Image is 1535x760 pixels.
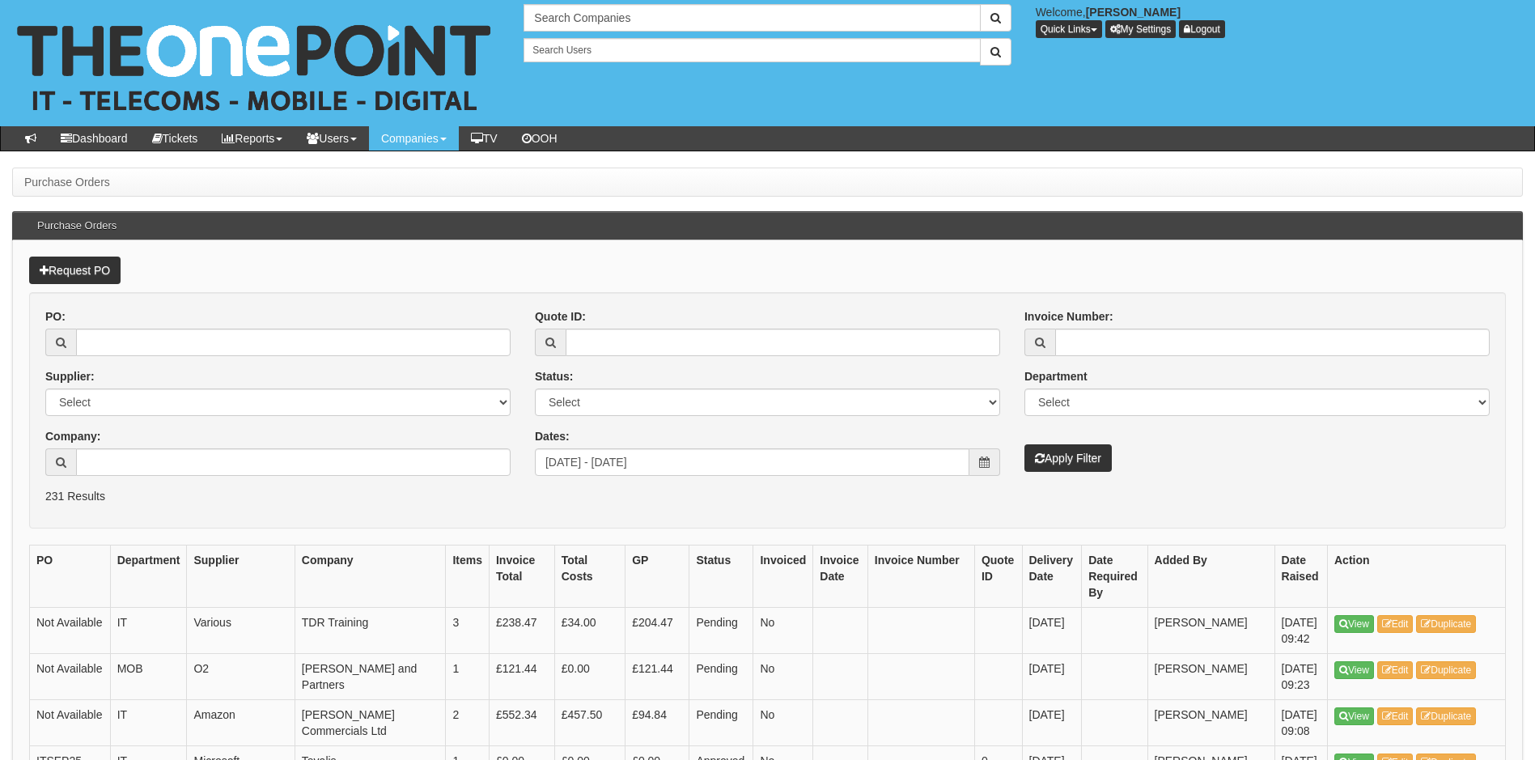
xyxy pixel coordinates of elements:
td: Pending [689,700,753,746]
a: View [1334,661,1374,679]
td: [PERSON_NAME] [1147,608,1274,654]
a: Dashboard [49,126,140,151]
th: Company [295,546,446,608]
th: Department [110,546,187,608]
th: Status [689,546,753,608]
td: Amazon [187,700,295,746]
td: £552.34 [489,700,554,746]
a: Duplicate [1416,661,1476,679]
th: Date Raised [1274,546,1327,608]
label: Supplier: [45,368,95,384]
td: O2 [187,654,295,700]
label: Invoice Number: [1024,308,1113,325]
td: 2 [446,700,490,746]
td: Not Available [30,654,111,700]
a: Users [295,126,369,151]
td: [DATE] [1022,608,1082,654]
h3: Purchase Orders [29,212,125,240]
td: No [753,654,813,700]
a: My Settings [1105,20,1177,38]
td: Not Available [30,700,111,746]
a: Edit [1377,615,1414,633]
td: [DATE] 09:08 [1274,700,1327,746]
td: [PERSON_NAME] Commercials Ltd [295,700,446,746]
label: Company: [45,428,100,444]
td: [PERSON_NAME] and Partners [295,654,446,700]
td: TDR Training [295,608,446,654]
button: Apply Filter [1024,444,1112,472]
td: Pending [689,608,753,654]
td: No [753,700,813,746]
th: PO [30,546,111,608]
a: View [1334,707,1374,725]
td: £34.00 [554,608,625,654]
li: Purchase Orders [24,174,110,190]
td: Various [187,608,295,654]
th: Invoice Date [813,546,867,608]
th: Supplier [187,546,295,608]
a: Edit [1377,661,1414,679]
th: Quote ID [974,546,1022,608]
a: Reports [210,126,295,151]
div: Welcome, [1024,4,1535,38]
td: [PERSON_NAME] [1147,700,1274,746]
th: GP [625,546,689,608]
b: [PERSON_NAME] [1086,6,1181,19]
input: Search Users [524,38,980,62]
th: Invoiced [753,546,813,608]
td: MOB [110,654,187,700]
th: Delivery Date [1022,546,1082,608]
th: Action [1328,546,1506,608]
td: [DATE] 09:23 [1274,654,1327,700]
a: Tickets [140,126,210,151]
a: View [1334,615,1374,633]
td: £121.44 [625,654,689,700]
td: £204.47 [625,608,689,654]
input: Search Companies [524,4,980,32]
td: Not Available [30,608,111,654]
label: PO: [45,308,66,325]
td: Pending [689,654,753,700]
td: £457.50 [554,700,625,746]
th: Invoice Number [867,546,974,608]
a: OOH [510,126,570,151]
label: Department [1024,368,1088,384]
a: TV [459,126,510,151]
th: Total Costs [554,546,625,608]
th: Date Required By [1082,546,1147,608]
td: 3 [446,608,490,654]
button: Quick Links [1036,20,1102,38]
p: 231 Results [45,488,1490,504]
td: £0.00 [554,654,625,700]
td: [DATE] [1022,700,1082,746]
a: Edit [1377,707,1414,725]
td: [DATE] [1022,654,1082,700]
td: [DATE] 09:42 [1274,608,1327,654]
th: Added By [1147,546,1274,608]
td: IT [110,700,187,746]
a: Duplicate [1416,707,1476,725]
th: Invoice Total [489,546,554,608]
a: Companies [369,126,459,151]
td: IT [110,608,187,654]
th: Items [446,546,490,608]
label: Dates: [535,428,570,444]
a: Request PO [29,257,121,284]
td: [PERSON_NAME] [1147,654,1274,700]
td: £238.47 [489,608,554,654]
td: £121.44 [489,654,554,700]
label: Status: [535,368,573,384]
label: Quote ID: [535,308,586,325]
a: Duplicate [1416,615,1476,633]
a: Logout [1179,20,1225,38]
td: No [753,608,813,654]
td: £94.84 [625,700,689,746]
td: 1 [446,654,490,700]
